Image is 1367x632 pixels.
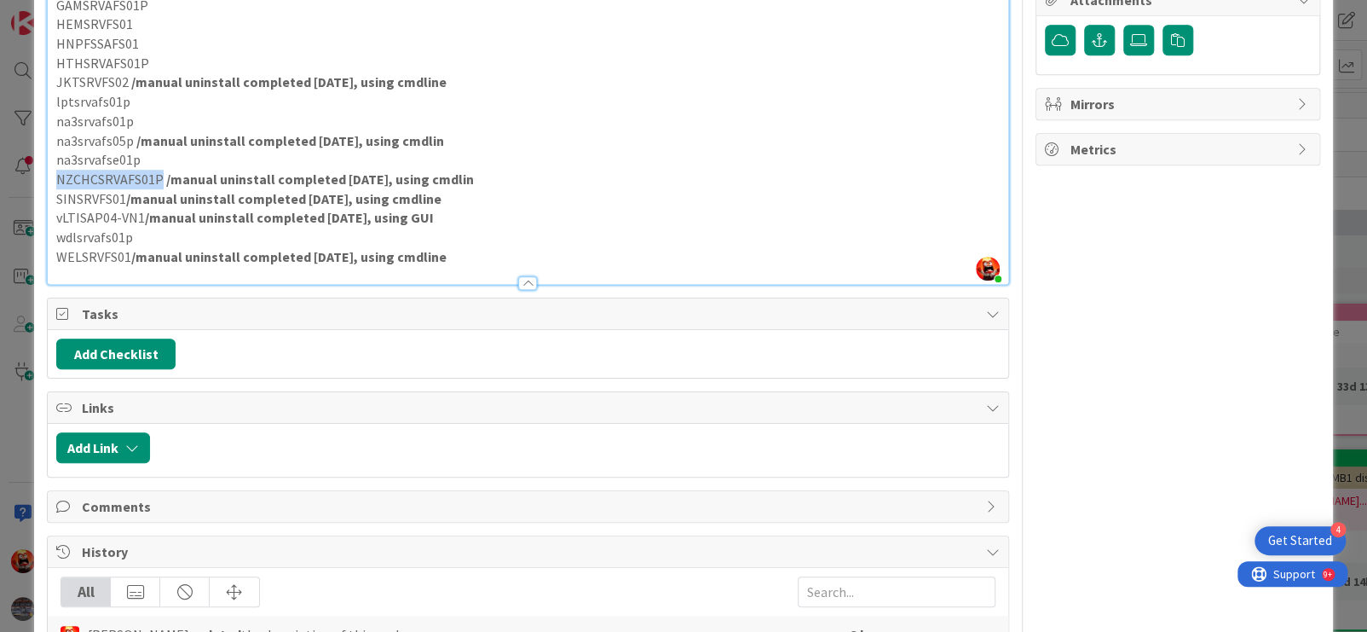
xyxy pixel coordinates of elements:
p: na3srvafs05p [56,131,1000,151]
span: Tasks [82,304,978,324]
strong: /manual uninstall completed [DATE], using cmdline [131,73,447,90]
p: HEMSRVFS01 [56,14,1000,34]
p: SINSRVFS01 [56,189,1000,209]
strong: /manual uninstall completed [DATE], using cmdline [126,190,441,207]
strong: /manual uninstall completed [DATE], using cmdlin [166,171,474,188]
strong: /manual uninstall completed [DATE], using cmdlin [136,132,444,149]
p: na3srvafse01p [56,150,1000,170]
strong: /manual uninstall completed [DATE], using GUI [145,209,434,226]
span: Metrics [1070,139,1289,159]
p: na3srvafs01p [56,112,1000,131]
strong: /manual uninstall completed [DATE], using cmdline [131,248,447,265]
p: NZCHCSRVAFS01P [56,170,1000,189]
p: vLTISAP04-VN1 [56,208,1000,228]
p: WELSRVFS01 [56,247,1000,267]
span: Links [82,397,978,418]
input: Search... [798,577,995,607]
div: 9+ [86,7,95,20]
span: Support [36,3,78,23]
span: Comments [82,496,978,517]
p: lptsrvafs01p [56,92,1000,112]
p: wdlsrvafs01p [56,228,1000,247]
span: Mirrors [1070,94,1289,114]
img: RgTeOc3I8ELJmhTdjS0YQeX5emZJLXRn.jpg [976,257,1000,281]
div: Get Started [1268,532,1332,549]
div: 4 [1330,522,1346,537]
div: All [61,577,111,606]
div: Open Get Started checklist, remaining modules: 4 [1255,526,1346,555]
p: HTHSRVAFS01P [56,54,1000,73]
p: JKTSRVFS02 [56,72,1000,92]
span: History [82,542,978,562]
button: Add Checklist [56,339,176,369]
p: HNPFSSAFS01 [56,34,1000,54]
button: Add Link [56,432,150,463]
